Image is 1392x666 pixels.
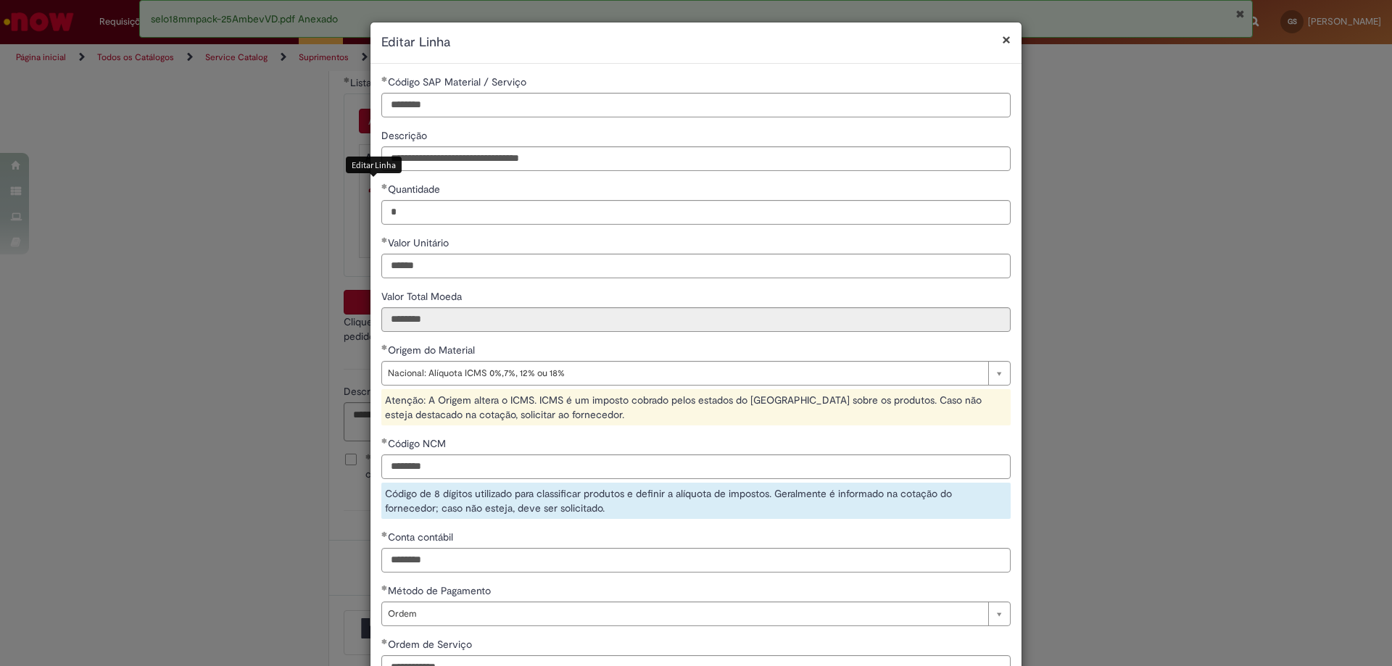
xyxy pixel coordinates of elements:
[381,33,1011,52] h2: Editar Linha
[381,344,388,350] span: Obrigatório Preenchido
[1002,32,1011,47] button: Fechar modal
[381,307,1011,332] input: Valor Total Moeda
[381,237,388,243] span: Obrigatório Preenchido
[388,362,981,385] span: Nacional: Alíquota ICMS 0%,7%, 12% ou 18%
[381,483,1011,519] div: Código de 8 dígitos utilizado para classificar produtos e definir a alíquota de impostos. Geralme...
[388,344,478,357] span: Origem do Material
[388,183,443,196] span: Quantidade
[381,638,388,644] span: Obrigatório Preenchido
[381,76,388,82] span: Obrigatório Preenchido
[388,530,456,544] span: Conta contábil
[388,638,475,651] span: Ordem de Serviço
[388,602,981,625] span: Ordem
[381,531,388,537] span: Obrigatório Preenchido
[388,75,529,88] span: Código SAP Material / Serviço
[381,129,430,142] span: Descrição
[381,146,1011,171] input: Descrição
[381,200,1011,225] input: Quantidade
[381,183,388,189] span: Obrigatório Preenchido
[381,585,388,591] span: Obrigatório Preenchido
[381,93,1011,117] input: Código SAP Material / Serviço
[346,157,402,173] div: Editar Linha
[388,236,452,249] span: Valor Unitário
[381,548,1011,573] input: Conta contábil
[388,584,494,597] span: Método de Pagamento
[381,454,1011,479] input: Código NCM
[381,254,1011,278] input: Valor Unitário
[388,437,449,450] span: Código NCM
[381,389,1011,425] div: Atenção: A Origem altera o ICMS. ICMS é um imposto cobrado pelos estados do [GEOGRAPHIC_DATA] sob...
[381,438,388,444] span: Obrigatório Preenchido
[381,290,465,303] span: Somente leitura - Valor Total Moeda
